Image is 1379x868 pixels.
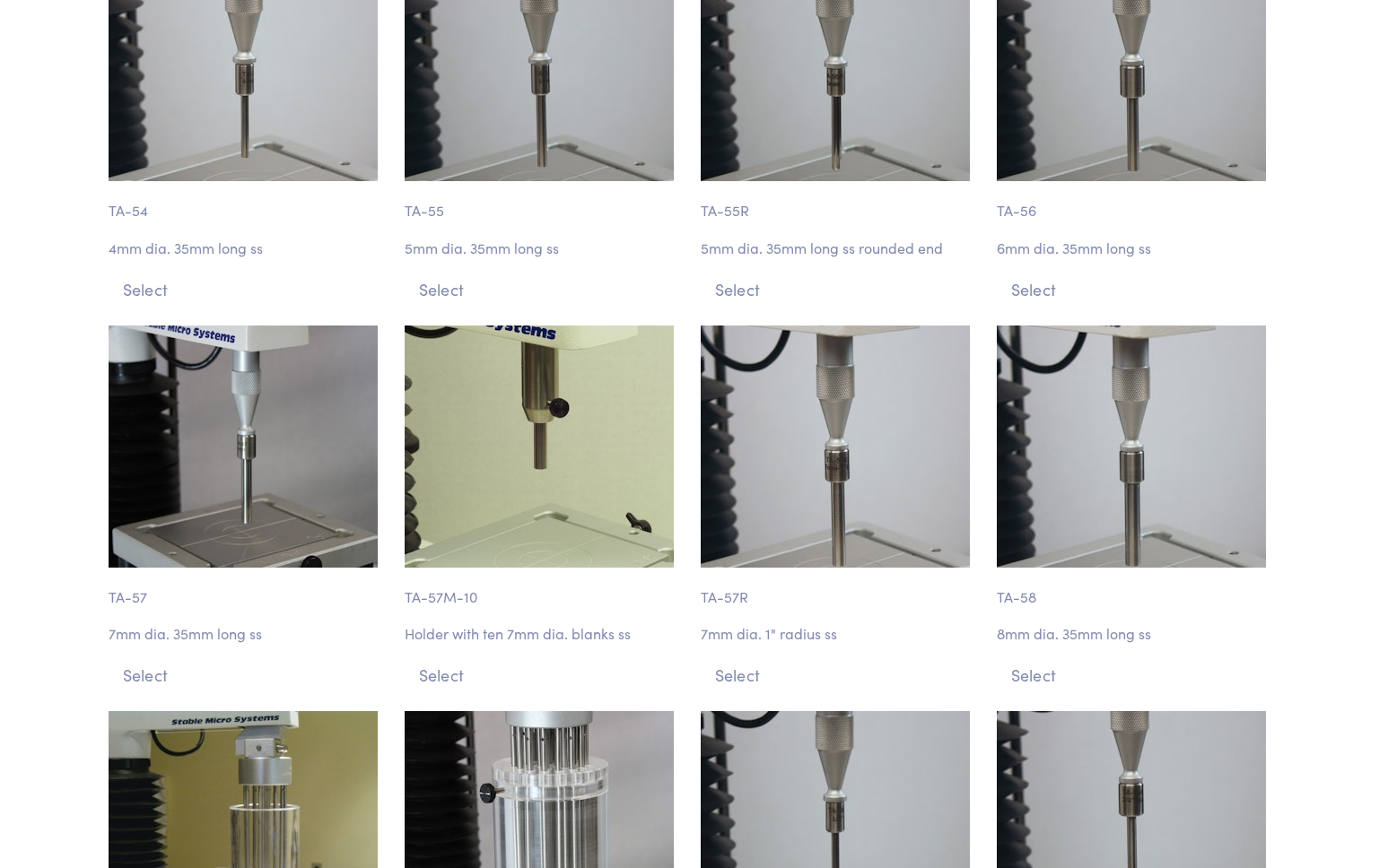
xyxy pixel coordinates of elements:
[701,237,975,260] p: 5mm dia. 35mm long ss rounded end
[405,274,679,304] button: Select
[405,660,679,690] button: Select
[109,325,378,568] img: puncture_ta-57_7mm.jpg
[701,568,975,609] p: TA-57R
[997,274,1271,304] button: Select
[997,181,1271,222] p: TA-56
[405,237,679,260] p: 5mm dia. 35mm long ss
[701,325,970,568] img: puncture_ta-57r_7mm_4.jpg
[109,660,383,690] button: Select
[109,237,383,260] p: 4mm dia. 35mm long ss
[997,568,1271,609] p: TA-58
[109,181,383,222] p: TA-54
[997,325,1266,568] img: puncture_ta-58_8mm_3.jpg
[405,181,679,222] p: TA-55
[405,568,679,609] p: TA-57M-10
[701,181,975,222] p: TA-55R
[701,274,975,304] button: Select
[997,660,1271,690] button: Select
[701,660,975,690] button: Select
[109,622,383,646] p: 7mm dia. 35mm long ss
[701,622,975,646] p: 7mm dia. 1" radius ss
[997,622,1271,646] p: 8mm dia. 35mm long ss
[109,568,383,609] p: TA-57
[405,622,679,646] p: Holder with ten 7mm dia. blanks ss
[997,237,1271,260] p: 6mm dia. 35mm long ss
[109,274,383,304] button: Select
[405,325,674,568] img: ta-57m-10.jpg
